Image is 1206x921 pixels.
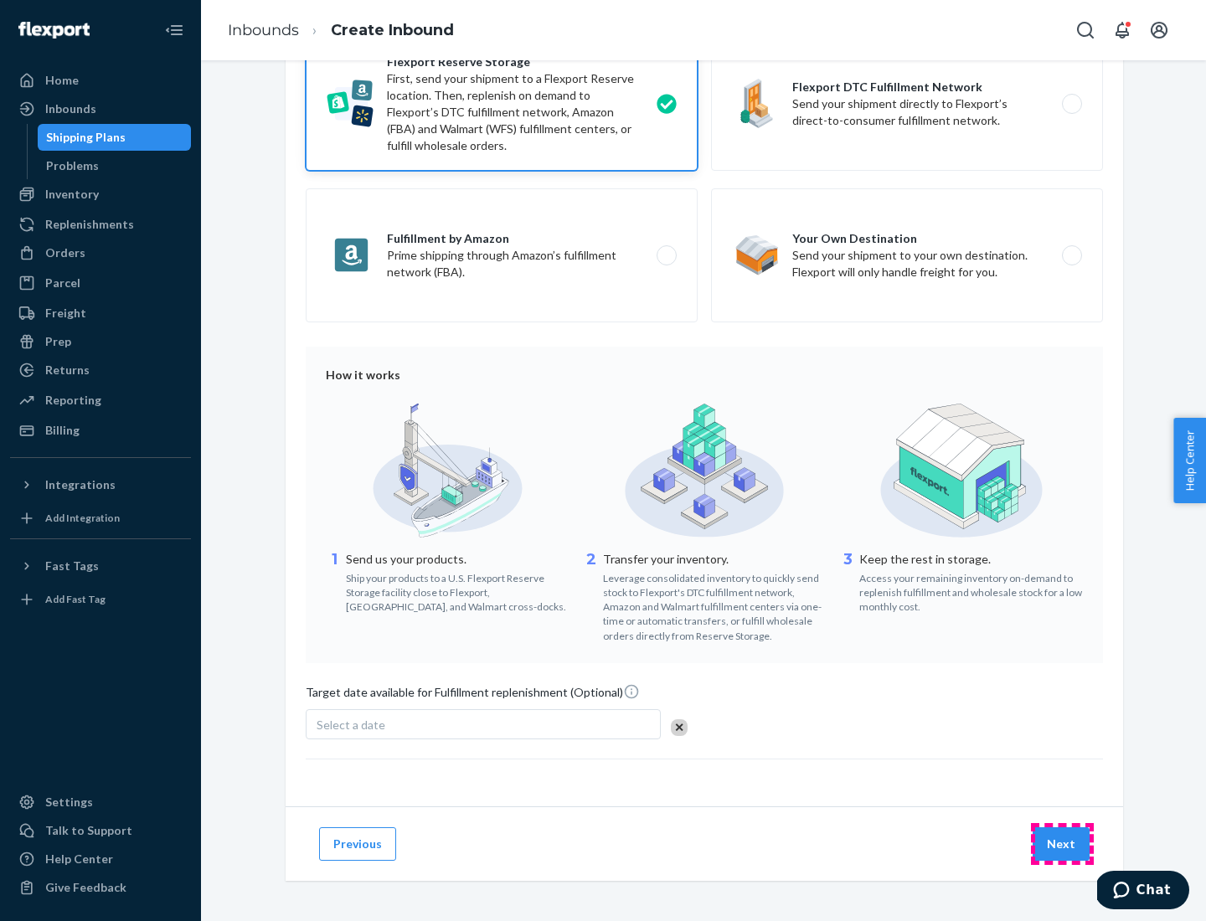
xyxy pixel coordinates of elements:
[10,471,191,498] button: Integrations
[10,181,191,208] a: Inventory
[10,67,191,94] a: Home
[319,827,396,861] button: Previous
[10,239,191,266] a: Orders
[228,21,299,39] a: Inbounds
[317,718,385,732] span: Select a date
[45,476,116,493] div: Integrations
[45,592,106,606] div: Add Fast Tag
[1142,13,1176,47] button: Open account menu
[45,511,120,525] div: Add Integration
[45,362,90,378] div: Returns
[10,270,191,296] a: Parcel
[1033,827,1090,861] button: Next
[45,72,79,89] div: Home
[45,305,86,322] div: Freight
[583,549,600,643] div: 2
[45,100,96,117] div: Inbounds
[346,551,569,568] p: Send us your products.
[10,328,191,355] a: Prep
[45,851,113,867] div: Help Center
[326,549,343,614] div: 1
[859,551,1083,568] p: Keep the rest in storage.
[38,152,192,179] a: Problems
[38,124,192,151] a: Shipping Plans
[45,186,99,203] div: Inventory
[1173,418,1206,503] button: Help Center
[10,874,191,901] button: Give Feedback
[45,558,99,574] div: Fast Tags
[10,211,191,238] a: Replenishments
[45,392,101,409] div: Reporting
[45,244,85,261] div: Orders
[45,333,71,350] div: Prep
[306,683,640,707] span: Target date available for Fulfillment replenishment (Optional)
[45,794,93,810] div: Settings
[10,417,191,444] a: Billing
[10,553,191,579] button: Fast Tags
[1105,13,1139,47] button: Open notifications
[45,275,80,291] div: Parcel
[46,129,126,146] div: Shipping Plans
[10,95,191,122] a: Inbounds
[214,6,467,55] ol: breadcrumbs
[603,568,827,643] div: Leverage consolidated inventory to quickly send stock to Flexport's DTC fulfillment network, Amaz...
[331,21,454,39] a: Create Inbound
[10,817,191,844] button: Talk to Support
[10,357,191,383] a: Returns
[10,505,191,532] a: Add Integration
[839,549,856,614] div: 3
[10,300,191,327] a: Freight
[859,568,1083,614] div: Access your remaining inventory on-demand to replenish fulfillment and wholesale stock for a low ...
[603,551,827,568] p: Transfer your inventory.
[45,879,126,896] div: Give Feedback
[1069,13,1102,47] button: Open Search Box
[45,216,134,233] div: Replenishments
[1097,871,1189,913] iframe: Opens a widget where you can chat to one of our agents
[10,846,191,872] a: Help Center
[157,13,191,47] button: Close Navigation
[326,367,1083,383] div: How it works
[10,586,191,613] a: Add Fast Tag
[45,422,80,439] div: Billing
[45,822,132,839] div: Talk to Support
[346,568,569,614] div: Ship your products to a U.S. Flexport Reserve Storage facility close to Flexport, [GEOGRAPHIC_DAT...
[10,387,191,414] a: Reporting
[46,157,99,174] div: Problems
[10,789,191,816] a: Settings
[18,22,90,39] img: Flexport logo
